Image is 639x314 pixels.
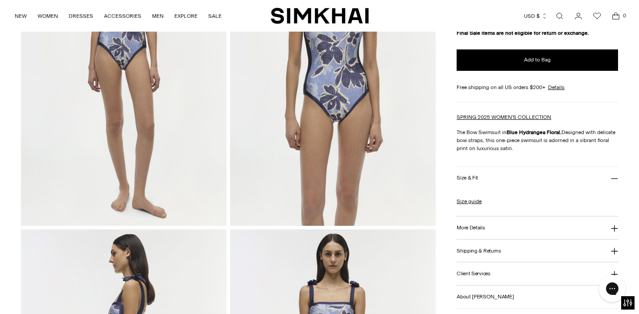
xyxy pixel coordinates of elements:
strong: Blue Hydrangea Floral. [507,129,561,135]
a: SIMKHAI [271,7,369,24]
a: Open cart modal [607,7,625,25]
span: Add to Bag [524,56,551,64]
a: Size guide [457,197,482,205]
span: 0 [620,12,628,20]
p: The Bow Swimsuit in Designed with delicate bow straps, this one-piece swimsuit is adorned in a vi... [457,128,618,152]
button: USD $ [524,6,548,26]
button: Add to Bag [457,49,618,71]
h3: About [PERSON_NAME] [457,294,514,300]
button: More Details [457,216,618,239]
a: EXPLORE [174,6,198,26]
button: Size & Fit [457,167,618,190]
button: About [PERSON_NAME] [457,285,618,308]
div: Free shipping on all US orders $200+ [457,83,618,91]
h3: Size & Fit [457,175,478,181]
a: WOMEN [37,6,58,26]
a: Open search modal [551,7,569,25]
h3: More Details [457,225,485,231]
a: DRESSES [69,6,93,26]
h3: Client Services [457,271,491,277]
a: SPRING 2025 WOMEN'S COLLECTION [457,114,551,120]
h3: Shipping & Returns [457,248,501,254]
a: Go to the account page [569,7,587,25]
a: MEN [152,6,164,26]
strong: Final Sale items are not eligible for return or exchange. [457,30,589,36]
a: ACCESSORIES [104,6,141,26]
a: NEW [15,6,27,26]
a: Wishlist [588,7,606,25]
button: Client Services [457,262,618,285]
a: Details [548,83,565,91]
a: SALE [208,6,222,26]
iframe: Sign Up via Text for Offers [7,280,90,307]
iframe: Gorgias live chat messenger [594,272,630,305]
button: Shipping & Returns [457,240,618,262]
